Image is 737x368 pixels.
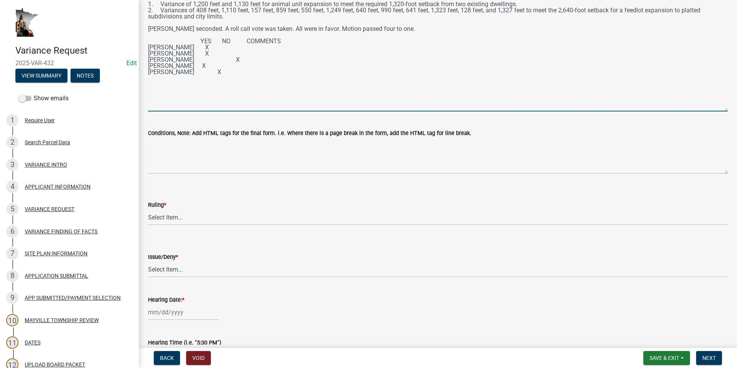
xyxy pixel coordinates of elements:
span: 2025-VAR-432 [15,59,123,67]
label: Ruling [148,203,166,208]
div: 10 [6,314,19,326]
div: 7 [6,247,19,260]
div: VARIANCE INTRO [25,162,67,167]
button: Save & Exit [643,351,690,365]
label: Issue/Deny [148,255,178,260]
span: Back [160,355,174,361]
button: Back [154,351,180,365]
wm-modal-confirm: Edit Application Number [126,59,137,67]
div: DATES [25,340,40,345]
div: APP SUBMITTED/PAYMENT SELECTION [25,295,121,300]
div: APPLICATION SUBMITTAL [25,273,88,279]
div: MAYVILLE TOWNSHIP REVIEW [25,317,99,323]
div: APPLICANT INFORMATION [25,184,91,189]
span: Save & Exit [650,355,679,361]
button: Void [186,351,211,365]
button: Next [696,351,722,365]
label: Hearing Time (i.e. "5:30 PM") [148,340,221,346]
div: 3 [6,159,19,171]
div: 5 [6,203,19,215]
div: VARIANCE FINDING OF FACTS [25,229,98,234]
div: Require User [25,118,55,123]
div: 1 [6,114,19,127]
div: 11 [6,336,19,349]
div: VARIANCE REQUEST [25,206,74,212]
label: Conditions, Note: Add HTML tags for the final form. i.e. Where there is a page break in the form,... [148,131,471,136]
wm-modal-confirm: Summary [15,73,67,79]
button: Notes [71,69,100,83]
div: 9 [6,292,19,304]
h4: Variance Request [15,45,133,56]
img: Houston County, Minnesota [15,8,39,37]
label: Show emails [19,94,69,103]
div: 2 [6,136,19,149]
div: UPLOAD BOARD PACKET [25,362,85,367]
a: Edit [126,59,137,67]
button: View Summary [15,69,67,83]
input: mm/dd/yyyy [148,304,219,320]
div: Search Parcel Data [25,140,70,145]
div: 6 [6,225,19,238]
div: 8 [6,270,19,282]
div: SITE PLAN INFORMATION [25,251,87,256]
wm-modal-confirm: Notes [71,73,100,79]
div: 4 [6,181,19,193]
label: Hearing Date: [148,297,184,303]
span: Next [702,355,716,361]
